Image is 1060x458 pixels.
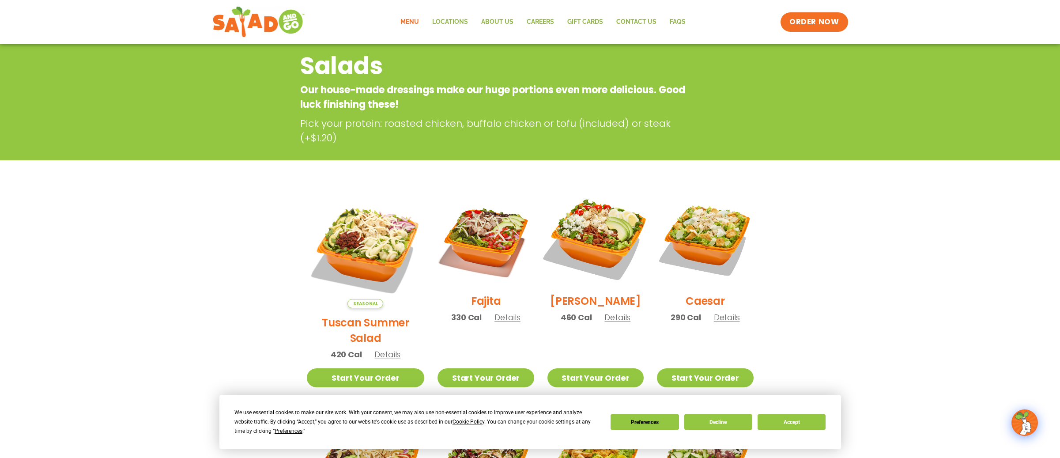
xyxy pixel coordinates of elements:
[331,348,362,360] span: 420 Cal
[539,182,652,295] img: Product photo for Cobb Salad
[657,190,753,287] img: Product photo for Caesar Salad
[475,12,520,32] a: About Us
[610,12,663,32] a: Contact Us
[789,17,839,27] span: ORDER NOW
[300,116,693,145] p: Pick your protein: roasted chicken, buffalo chicken or tofu (included) or steak (+$1.20)
[781,12,848,32] a: ORDER NOW
[300,48,689,84] h2: Salads
[307,315,425,346] h2: Tuscan Summer Salad
[686,293,725,309] h2: Caesar
[561,12,610,32] a: GIFT CARDS
[394,12,692,32] nav: Menu
[426,12,475,32] a: Locations
[347,299,383,308] span: Seasonal
[307,190,425,308] img: Product photo for Tuscan Summer Salad
[547,368,644,387] a: Start Your Order
[561,311,592,323] span: 460 Cal
[451,311,482,323] span: 330 Cal
[671,311,701,323] span: 290 Cal
[611,414,679,430] button: Preferences
[663,12,692,32] a: FAQs
[453,419,484,425] span: Cookie Policy
[550,293,641,309] h2: [PERSON_NAME]
[1012,410,1037,435] img: wpChatIcon
[300,83,689,112] p: Our house-made dressings make our huge portions even more delicious. Good luck finishing these!
[604,312,630,323] span: Details
[471,293,501,309] h2: Fajita
[758,414,826,430] button: Accept
[394,12,426,32] a: Menu
[374,349,400,360] span: Details
[520,12,561,32] a: Careers
[438,190,534,287] img: Product photo for Fajita Salad
[307,368,425,387] a: Start Your Order
[714,312,740,323] span: Details
[494,312,521,323] span: Details
[684,414,752,430] button: Decline
[275,428,302,434] span: Preferences
[234,408,600,436] div: We use essential cookies to make our site work. With your consent, we may also use non-essential ...
[219,395,841,449] div: Cookie Consent Prompt
[657,368,753,387] a: Start Your Order
[212,4,306,40] img: new-SAG-logo-768×292
[438,368,534,387] a: Start Your Order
